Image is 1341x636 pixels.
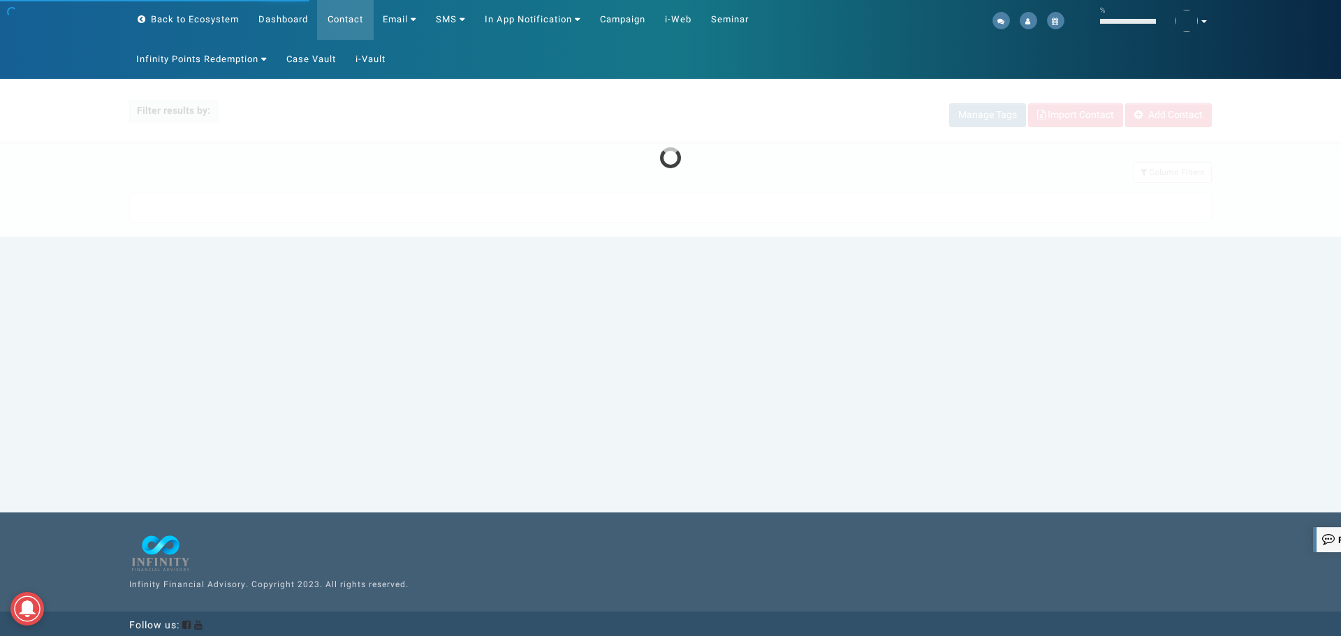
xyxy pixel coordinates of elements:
span: Dashboard [258,13,308,26]
span: Infinity Points Redemption [136,52,258,66]
span: i-Vault [356,52,386,66]
span: Back to Ecosystem [151,13,239,26]
span: Infinity Financial Advisory. Copyright 2023. All rights reserved. [129,578,409,591]
span: In App Notification [485,13,572,26]
span: Email [383,13,408,26]
span: Follow us: [129,618,179,633]
a: i-Vault [345,40,396,80]
span: Seminar [711,13,749,26]
a: Infinity Points Redemption [126,40,277,80]
span: i-Web [665,13,691,26]
small: % [1100,6,1106,15]
a: Case Vault [276,40,346,80]
span: Campaign [600,13,645,26]
img: Infinity Financial Advisory [129,533,192,574]
span: Case Vault [286,52,336,66]
span: Contact [328,13,363,26]
a: % [1090,1,1166,38]
span: SMS [436,13,457,26]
